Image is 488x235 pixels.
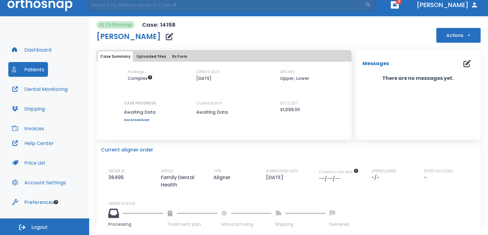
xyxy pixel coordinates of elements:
[196,100,252,106] p: Current Batch
[221,221,272,228] p: Manufacturing
[128,75,153,81] span: Up to 50 Steps (100 aligners)
[101,146,153,154] p: Current aligner order
[280,69,295,75] p: ARCHES
[319,170,359,174] span: The date will be available after approving treatment plan
[280,75,309,82] p: Upper, Lower
[196,69,220,75] p: CREATE DATE
[213,168,221,174] p: TYPE
[97,33,161,40] h1: [PERSON_NAME]
[213,174,233,181] p: Aligner
[355,75,481,82] p: There are no messages yet.
[8,195,58,210] button: Preferences
[8,136,58,151] button: Help Center
[8,175,69,190] button: Account Settings
[108,174,126,181] p: 36495
[142,21,176,29] p: Case: 14158
[196,75,212,82] p: [DATE]
[8,42,55,57] button: Dashboard
[108,221,163,228] p: Processing
[8,101,49,116] button: Shipping
[128,69,144,75] p: Package
[8,82,71,96] button: Dental Monitoring
[8,121,48,136] button: Invoices
[161,168,173,174] p: OFFICE
[319,175,343,182] p: --/--/--
[53,199,59,205] div: Tooltip anchor
[436,28,481,43] button: Actions
[170,51,190,62] button: Rx Form
[329,221,349,228] p: Delivered
[99,21,132,29] p: At Orthosnap
[266,174,286,181] p: [DATE]
[196,108,252,116] p: Awaiting Data
[108,201,476,206] p: ORDER STATUS
[266,168,298,174] p: SUBMISSION DATE
[371,174,382,181] p: -/-
[280,106,300,113] p: $1,699.00
[280,100,298,106] p: EST COST
[363,60,389,67] p: Messages
[161,174,213,189] p: Family Dental Health
[124,108,156,116] p: Awaiting Data
[167,221,217,228] p: Treatment plan
[98,51,133,62] button: Case Summary
[8,155,49,170] button: Price List
[8,62,48,77] button: Patients
[108,168,125,174] p: ORDER ID
[124,100,156,106] p: CASE PROGRESS
[371,168,396,174] p: UPPER/LOWER
[275,221,326,228] p: Shipping
[124,118,156,122] a: See breakdown
[134,51,169,62] button: Uploaded files
[424,168,453,174] p: STEPS INCLUDED
[424,174,427,181] p: -
[31,224,48,231] span: Logout
[98,51,350,62] div: tabs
